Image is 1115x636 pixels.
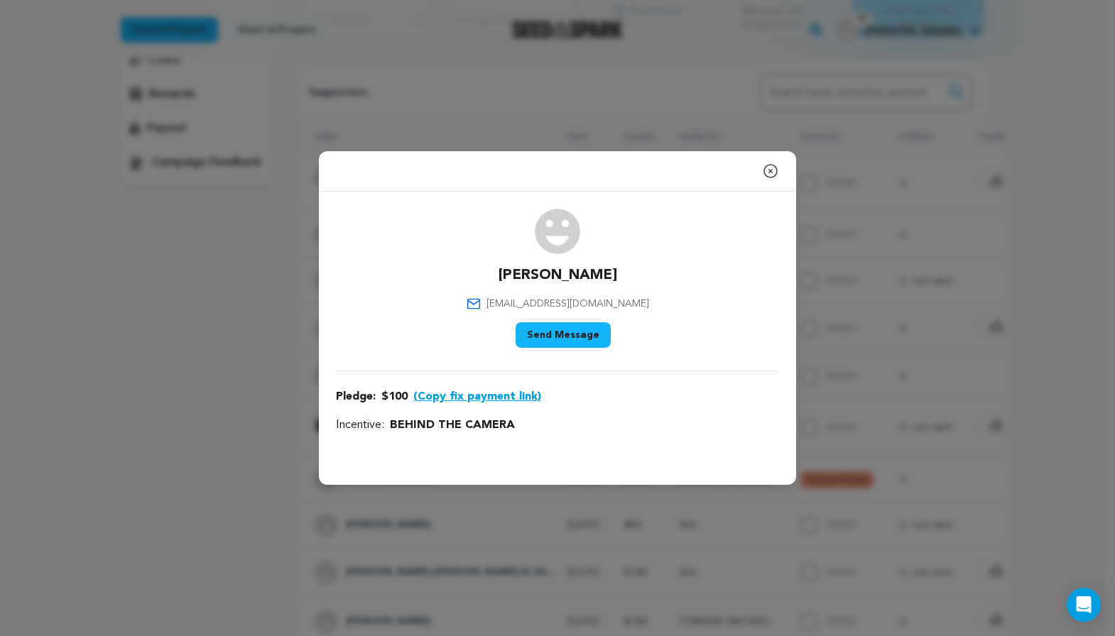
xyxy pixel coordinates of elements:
img: user.png [535,209,580,254]
button: (Copy fix payment link) [413,388,541,405]
p: [PERSON_NAME] [499,265,617,285]
div: Open Intercom Messenger [1067,588,1101,622]
span: Pledge: [336,388,376,405]
span: BEHIND THE CAMERA [390,417,515,434]
button: Send Message [516,322,611,348]
span: Incentive: [336,417,384,434]
span: [EMAIL_ADDRESS][DOMAIN_NAME] [486,297,649,311]
span: $100 [381,388,408,405]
